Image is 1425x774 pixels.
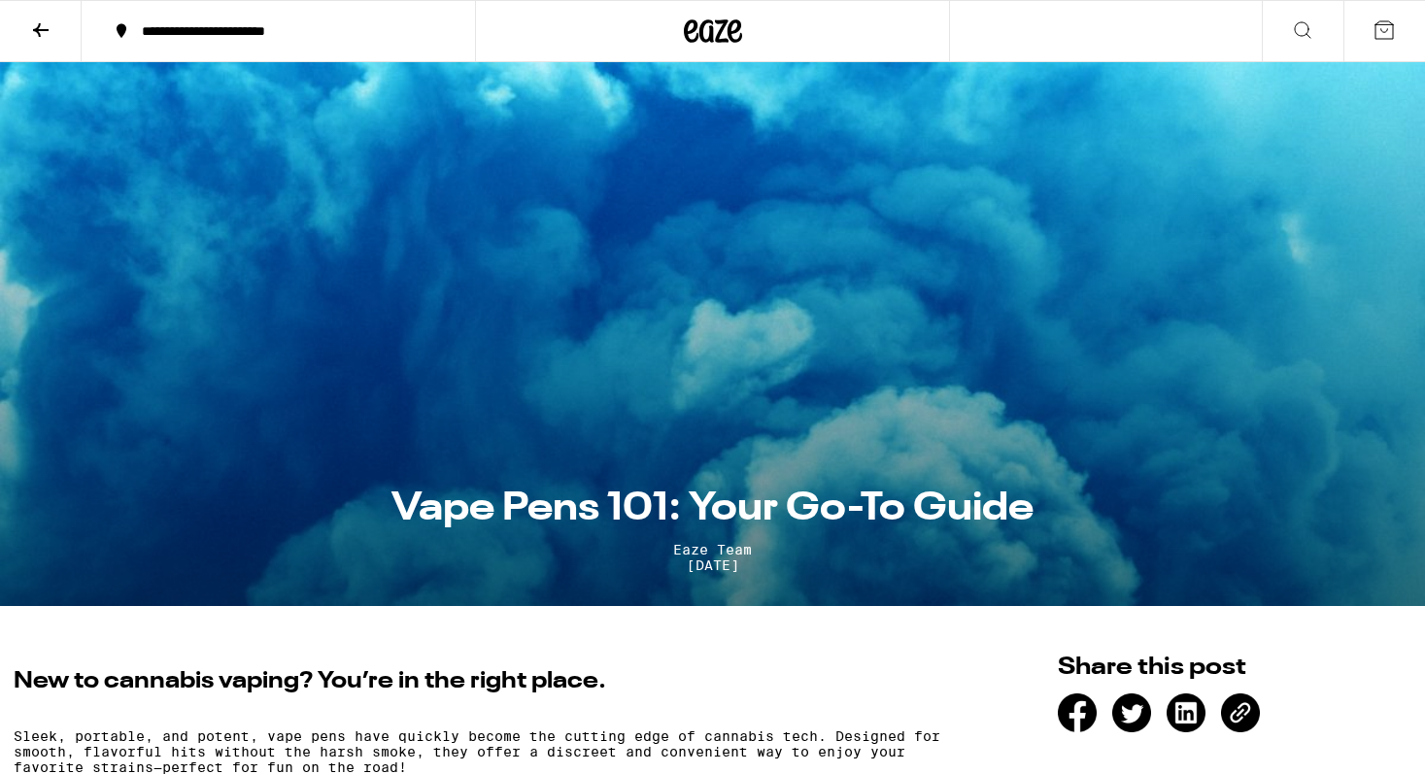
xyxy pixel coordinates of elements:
[14,666,957,697] h2: New to cannabis vaping? You’re in the right place.
[1221,693,1260,732] div: [URL][DOMAIN_NAME]
[227,489,1199,528] h1: Vape Pens 101: Your Go-To Guide
[1058,656,1384,680] h2: Share this post
[227,542,1199,557] span: Eaze Team
[227,557,1199,573] span: [DATE]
